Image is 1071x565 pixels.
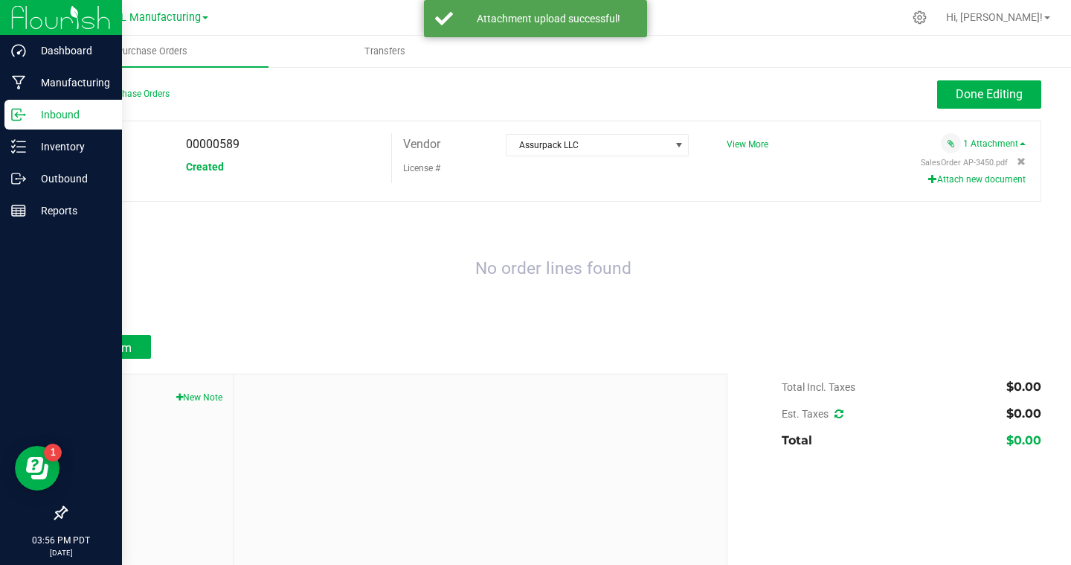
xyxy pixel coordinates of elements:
span: Assurpack LLC [506,135,669,156]
span: Done Editing [956,87,1023,101]
p: Inbound [26,106,115,124]
a: Purchase Orders [36,36,268,67]
a: Transfers [268,36,501,67]
inline-svg: Outbound [11,171,26,186]
span: Created [186,161,224,173]
button: New Note [176,391,222,404]
a: View More [727,139,768,150]
p: Reports [26,202,115,220]
span: $0.00 [1006,406,1041,421]
p: Manufacturing [26,74,115,92]
span: Notes [77,386,222,403]
span: Total [782,433,812,447]
span: Hi, [PERSON_NAME]! [946,11,1043,23]
iframe: Resource center unread badge [44,444,62,462]
inline-svg: Reports [11,203,26,218]
p: Dashboard [26,42,115,60]
inline-svg: Manufacturing [11,75,26,90]
span: Est. Taxes [782,408,843,420]
p: 03:56 PM PDT [7,534,115,547]
label: Vendor [403,133,440,156]
p: Outbound [26,170,115,188]
span: Attach a document [941,133,961,153]
inline-svg: Inventory [11,139,26,154]
label: License # [403,157,440,179]
p: [DATE] [7,547,115,558]
span: $0.00 [1006,433,1041,447]
span: No order lines found [475,258,631,278]
span: LEVEL Manufacturing [96,11,201,24]
span: Total Incl. Taxes [782,381,855,393]
div: Attachment upload successful! [461,11,636,26]
inline-svg: Dashboard [11,43,26,58]
span: $0.00 [1006,380,1041,394]
span: 00000589 [186,137,239,151]
iframe: Resource center [15,446,59,491]
button: Attach new document [928,173,1026,186]
inline-svg: Inbound [11,107,26,122]
p: Inventory [26,138,115,156]
span: Purchase Orders [97,45,208,58]
span: Transfers [344,45,425,58]
span: Remove attachment [1017,157,1026,167]
a: 1 Attachment [963,138,1026,149]
span: View file [921,158,1008,167]
button: Done Editing [937,80,1041,109]
div: Manage settings [910,10,929,25]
